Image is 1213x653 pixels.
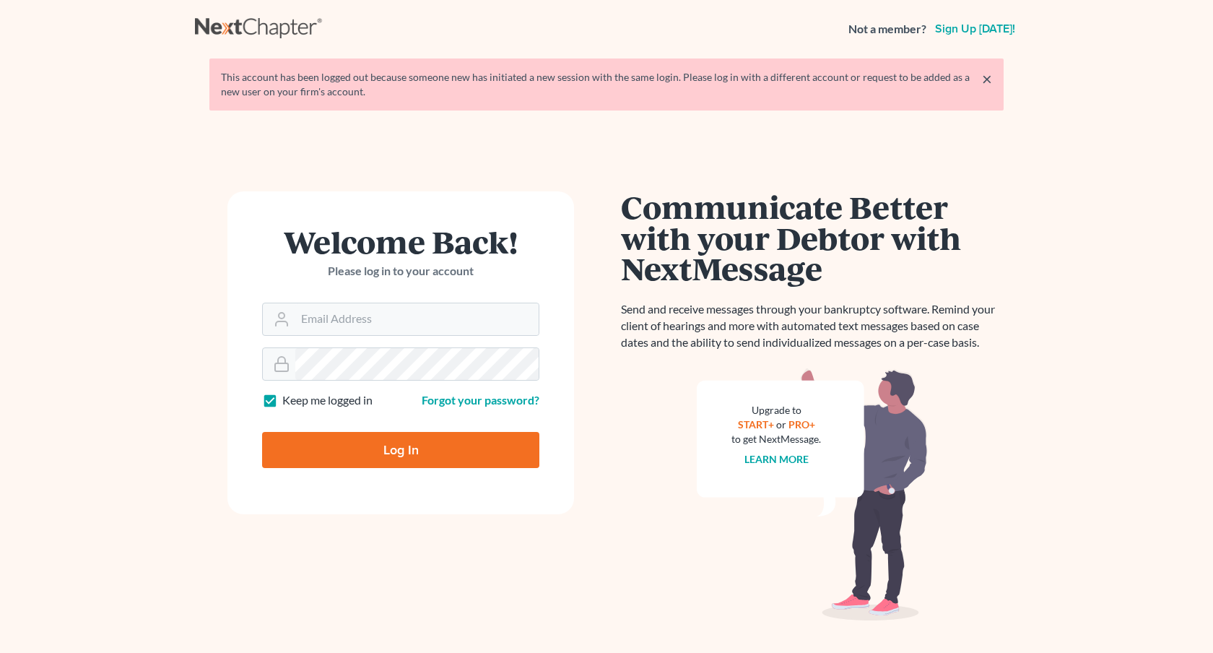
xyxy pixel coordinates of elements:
[982,70,992,87] a: ×
[262,226,539,257] h1: Welcome Back!
[422,393,539,407] a: Forgot your password?
[848,21,926,38] strong: Not a member?
[697,368,928,621] img: nextmessage_bg-59042aed3d76b12b5cd301f8e5b87938c9018125f34e5fa2b7a6b67550977c72.svg
[282,392,373,409] label: Keep me logged in
[621,191,1004,284] h1: Communicate Better with your Debtor with NextMessage
[932,23,1018,35] a: Sign up [DATE]!
[295,303,539,335] input: Email Address
[221,70,992,99] div: This account has been logged out because someone new has initiated a new session with the same lo...
[731,432,821,446] div: to get NextMessage.
[262,263,539,280] p: Please log in to your account
[621,301,1004,351] p: Send and receive messages through your bankruptcy software. Remind your client of hearings and mo...
[262,432,539,468] input: Log In
[744,453,809,465] a: Learn more
[776,418,786,431] span: or
[731,403,821,418] div: Upgrade to
[738,418,774,431] a: START+
[788,418,815,431] a: PRO+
